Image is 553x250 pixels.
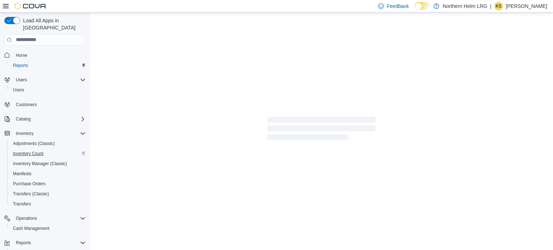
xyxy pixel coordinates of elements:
span: Purchase Orders [13,181,46,187]
button: Users [1,75,89,85]
a: Inventory Count [10,149,46,158]
span: Users [13,87,24,93]
span: Loading [267,118,376,141]
p: | [490,2,491,10]
span: Users [13,76,86,84]
button: Catalog [1,114,89,124]
span: Users [10,86,86,94]
p: [PERSON_NAME] [506,2,547,10]
span: Inventory [13,129,86,138]
button: Purchase Orders [7,179,89,189]
span: Transfers (Classic) [13,191,49,197]
span: Cash Management [13,226,49,231]
span: Home [13,51,86,60]
span: Inventory Manager (Classic) [13,161,67,167]
span: Adjustments (Classic) [13,141,55,146]
span: Customers [13,100,86,109]
a: Cash Management [10,224,52,233]
a: Users [10,86,27,94]
span: Inventory Count [13,151,44,156]
button: Home [1,50,89,60]
span: Customers [16,102,37,108]
button: Reports [1,238,89,248]
button: Catalog [13,115,33,123]
button: Manifests [7,169,89,179]
button: Reports [7,60,89,71]
span: KS [496,2,502,10]
span: Adjustments (Classic) [10,139,86,148]
button: Transfers (Classic) [7,189,89,199]
button: Operations [1,213,89,223]
span: Catalog [13,115,86,123]
a: Customers [13,100,40,109]
button: Inventory [13,129,36,138]
span: Users [16,77,27,83]
a: Inventory Manager (Classic) [10,159,70,168]
span: Reports [10,61,86,70]
button: Users [13,76,30,84]
button: Operations [13,214,40,223]
span: Inventory Manager (Classic) [10,159,86,168]
span: Cash Management [10,224,86,233]
span: Reports [13,238,86,247]
button: Reports [13,238,34,247]
a: Purchase Orders [10,179,49,188]
span: Operations [13,214,86,223]
a: Manifests [10,169,34,178]
button: Customers [1,99,89,110]
span: Transfers (Classic) [10,190,86,198]
button: Inventory Manager (Classic) [7,159,89,169]
span: Catalog [16,116,31,122]
button: Adjustments (Classic) [7,138,89,149]
p: Northern Helm LRG [443,2,487,10]
button: Transfers [7,199,89,209]
a: Home [13,51,30,60]
span: Transfers [10,200,86,208]
a: Transfers (Classic) [10,190,52,198]
a: Adjustments (Classic) [10,139,58,148]
a: Transfers [10,200,34,208]
button: Inventory Count [7,149,89,159]
a: Reports [10,61,31,70]
span: Reports [16,240,31,246]
span: Load All Apps in [GEOGRAPHIC_DATA] [20,17,86,31]
span: Transfers [13,201,31,207]
span: Feedback [387,3,409,10]
button: Cash Management [7,223,89,233]
span: Reports [13,63,28,68]
img: Cova [14,3,47,10]
span: Operations [16,215,37,221]
button: Inventory [1,128,89,138]
span: Inventory Count [10,149,86,158]
span: Manifests [13,171,31,177]
span: Inventory [16,131,33,136]
span: Manifests [10,169,86,178]
input: Dark Mode [415,2,430,10]
button: Users [7,85,89,95]
span: Purchase Orders [10,179,86,188]
span: Home [16,53,27,58]
div: Katrina Sirota [494,2,503,10]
